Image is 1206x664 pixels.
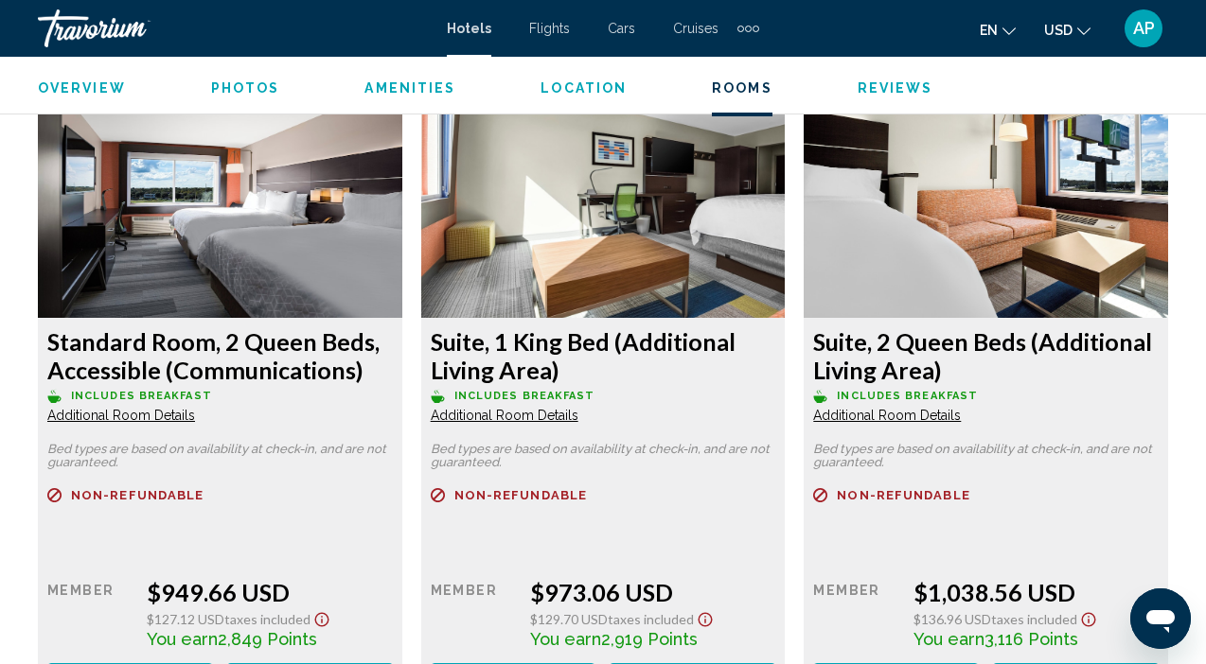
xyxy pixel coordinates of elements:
[608,21,635,36] a: Cars
[608,611,694,627] span: Taxes included
[980,16,1016,44] button: Change language
[712,80,772,96] span: Rooms
[147,611,224,627] span: $127.12 USD
[530,611,608,627] span: $129.70 USD
[47,408,195,423] span: Additional Room Details
[984,629,1078,649] span: 3,116 Points
[1119,9,1168,48] button: User Menu
[712,79,772,96] button: Rooms
[858,79,933,96] button: Reviews
[1133,19,1155,38] span: AP
[47,327,393,384] h3: Standard Room, 2 Queen Beds, Accessible (Communications)
[541,80,627,96] span: Location
[454,390,595,402] span: Includes Breakfast
[224,611,310,627] span: Taxes included
[38,80,126,96] span: Overview
[447,21,491,36] a: Hotels
[1130,588,1191,649] iframe: Button to launch messaging window
[529,21,570,36] a: Flights
[813,578,898,649] div: Member
[673,21,718,36] a: Cruises
[980,23,998,38] span: en
[47,578,133,649] div: Member
[71,489,204,501] span: Non-refundable
[71,390,212,402] span: Includes Breakfast
[737,13,759,44] button: Extra navigation items
[431,327,776,384] h3: Suite, 1 King Bed (Additional Living Area)
[991,611,1077,627] span: Taxes included
[541,79,627,96] button: Location
[211,79,280,96] button: Photos
[47,443,393,469] p: Bed types are based on availability at check-in, and are not guaranteed.
[530,629,601,649] span: You earn
[38,81,402,318] img: a6b8bb06-1034-4025-abf6-40f774ef5489.jpeg
[530,578,775,606] div: $973.06 USD
[1044,23,1073,38] span: USD
[431,408,578,423] span: Additional Room Details
[913,578,1159,606] div: $1,038.56 USD
[147,629,218,649] span: You earn
[421,81,786,318] img: d088ab5e-79c6-485f-aaa5-da34e8d17cd6.jpeg
[694,606,717,628] button: Show Taxes and Fees disclaimer
[813,327,1159,384] h3: Suite, 2 Queen Beds (Additional Living Area)
[601,629,698,649] span: 2,919 Points
[813,408,961,423] span: Additional Room Details
[364,79,455,96] button: Amenities
[858,80,933,96] span: Reviews
[364,80,455,96] span: Amenities
[913,611,991,627] span: $136.96 USD
[1044,16,1091,44] button: Change currency
[454,489,587,501] span: Non-refundable
[431,578,516,649] div: Member
[813,443,1159,469] p: Bed types are based on availability at check-in, and are not guaranteed.
[38,9,428,47] a: Travorium
[837,489,969,501] span: Non-refundable
[837,390,978,402] span: Includes Breakfast
[38,79,126,96] button: Overview
[1077,606,1100,628] button: Show Taxes and Fees disclaimer
[218,629,317,649] span: 2,849 Points
[147,578,392,606] div: $949.66 USD
[310,606,333,628] button: Show Taxes and Fees disclaimer
[913,629,984,649] span: You earn
[804,81,1168,318] img: a7b05aa5-4e60-4ddf-a178-89edca865b98.jpeg
[211,80,280,96] span: Photos
[431,443,776,469] p: Bed types are based on availability at check-in, and are not guaranteed.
